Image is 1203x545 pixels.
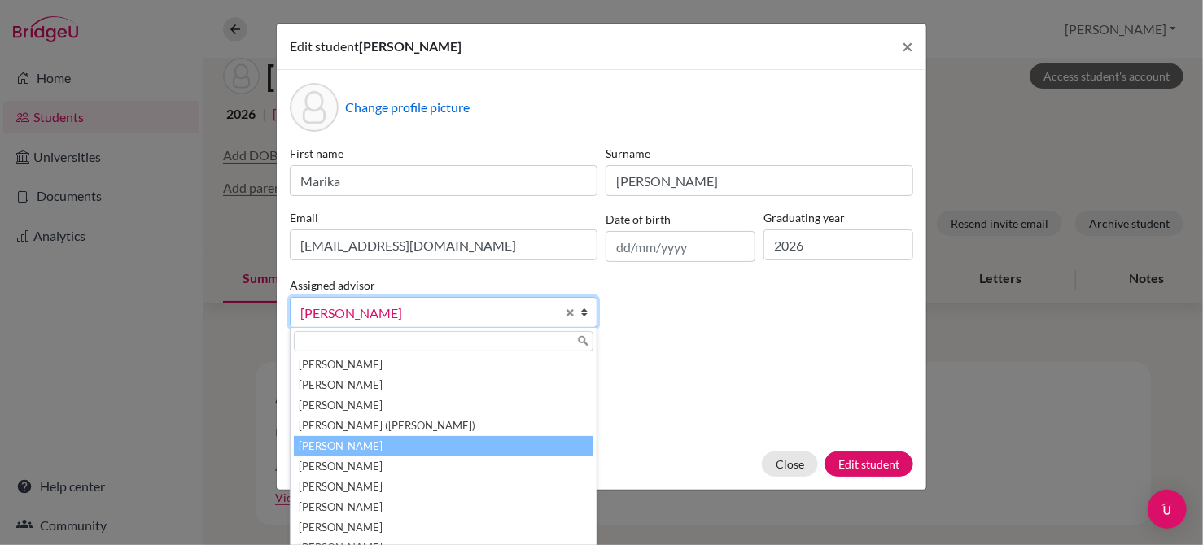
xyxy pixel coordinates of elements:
button: Close [889,24,926,69]
button: Close [762,451,818,477]
input: dd/mm/yyyy [606,231,755,262]
div: Profile picture [290,83,339,132]
p: Parents [290,354,913,373]
label: Surname [606,145,913,162]
li: [PERSON_NAME] [294,395,593,416]
label: Assigned advisor [290,277,375,294]
label: Graduating year [763,209,913,226]
li: [PERSON_NAME] ([PERSON_NAME]) [294,416,593,436]
button: Edit student [825,451,913,477]
li: [PERSON_NAME] [294,375,593,395]
li: [PERSON_NAME] [294,497,593,517]
li: [PERSON_NAME] [294,436,593,456]
label: First name [290,145,597,162]
li: [PERSON_NAME] [294,456,593,477]
li: [PERSON_NAME] [294,477,593,497]
span: [PERSON_NAME] [359,38,462,54]
li: [PERSON_NAME] [294,517,593,538]
span: × [902,34,913,58]
span: Edit student [290,38,359,54]
label: Date of birth [606,211,671,228]
label: Email [290,209,597,226]
li: [PERSON_NAME] [294,355,593,375]
span: [PERSON_NAME] [300,303,556,324]
div: Open Intercom Messenger [1148,490,1187,529]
